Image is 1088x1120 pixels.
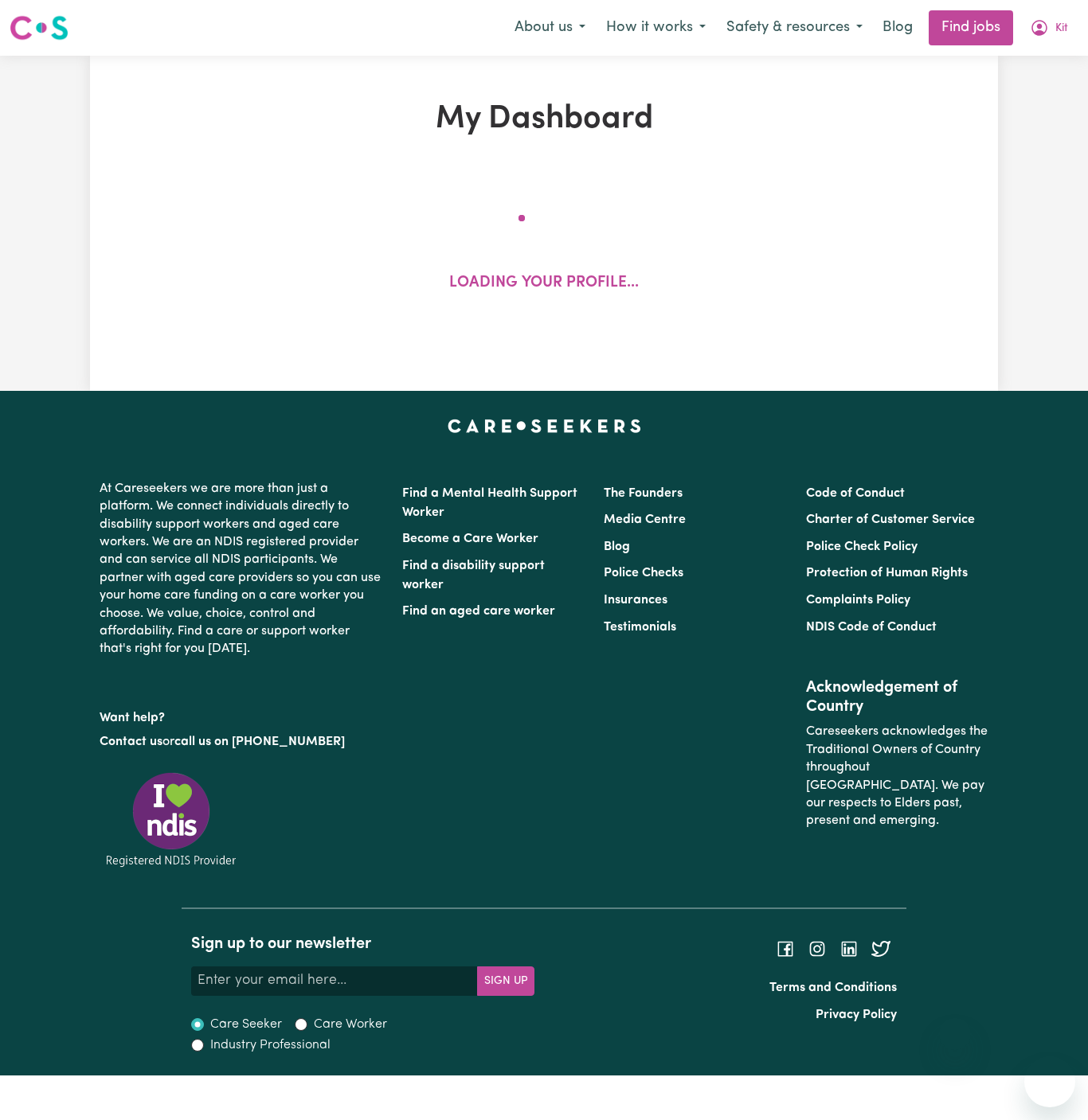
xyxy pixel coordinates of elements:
[449,272,639,295] p: Loading your profile...
[100,474,383,665] p: At Careseekers we are more than just a platform. We connect individuals directly to disability su...
[402,605,555,618] a: Find an aged care worker
[210,1015,282,1034] label: Care Seeker
[504,11,596,45] button: About us
[1024,1056,1075,1107] iframe: Button to launch messaging window
[929,10,1013,45] a: Find jobs
[806,678,988,716] h2: Acknowledgement of Country
[769,981,897,994] a: Terms and Conditions
[604,594,667,607] a: Insurances
[816,1009,897,1021] a: Privacy Policy
[806,716,988,836] p: Careseekers acknowledges the Traditional Owners of Country throughout [GEOGRAPHIC_DATA]. We pay o...
[716,11,873,45] button: Safety & resources
[100,727,383,757] p: or
[1055,20,1068,37] span: Kit
[10,14,68,42] img: Careseekers logo
[604,513,686,526] a: Media Centre
[806,621,937,634] a: NDIS Code of Conduct
[100,703,383,727] p: Want help?
[939,1018,971,1050] iframe: Close message
[806,594,910,607] a: Complaints Policy
[806,513,975,526] a: Charter of Customer Service
[604,567,683,580] a: Police Checks
[251,100,837,139] h1: My Dashboard
[873,10,922,45] a: Blog
[806,487,905,500] a: Code of Conduct
[839,942,859,954] a: Follow Careseekers on LinkedIn
[871,942,890,954] a: Follow Careseekers on Twitter
[477,966,534,995] button: Subscribe
[100,770,243,869] img: Registered NDIS provider
[191,935,534,954] h2: Sign up to our newsletter
[10,10,68,46] a: Careseekers logo
[402,533,538,545] a: Become a Care Worker
[776,942,795,954] a: Follow Careseekers on Facebook
[448,420,641,432] a: Careseekers home page
[314,1015,387,1034] label: Care Worker
[191,966,478,995] input: Enter your email here...
[596,11,716,45] button: How it works
[100,736,162,748] a: Contact us
[174,736,345,748] a: call us on [PHONE_NUMBER]
[604,487,683,500] a: The Founders
[402,560,545,591] a: Find a disability support worker
[806,540,918,553] a: Police Check Policy
[1020,11,1078,45] button: My Account
[806,567,968,580] a: Protection of Human Rights
[808,942,827,954] a: Follow Careseekers on Instagram
[604,621,676,634] a: Testimonials
[402,487,577,519] a: Find a Mental Health Support Worker
[604,540,630,553] a: Blog
[210,1036,331,1055] label: Industry Professional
